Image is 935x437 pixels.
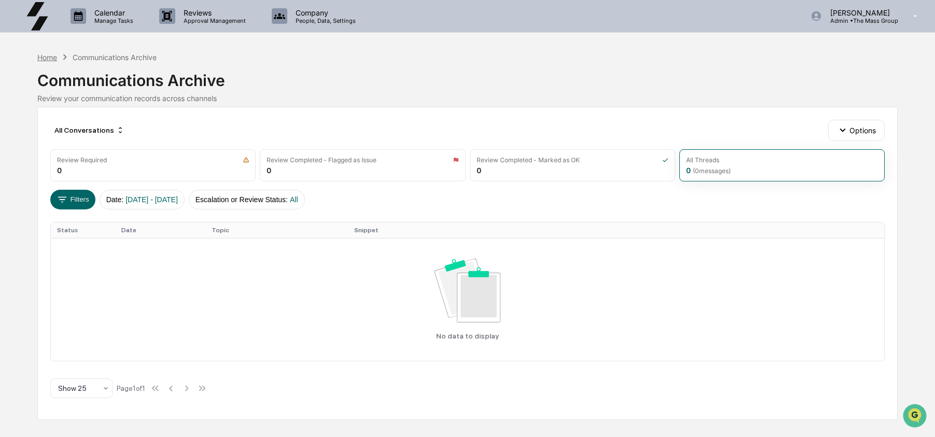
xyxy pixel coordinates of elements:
p: No data to display [436,332,499,340]
button: Date:[DATE] - [DATE] [100,190,185,209]
a: 🗄️Attestations [71,126,133,145]
span: ( 0 messages) [693,167,731,175]
div: 🗄️ [75,132,83,140]
p: Approval Management [175,17,251,24]
div: Review Completed - Marked as OK [477,156,580,164]
span: Attestations [86,131,129,141]
div: All Threads [686,156,719,164]
span: Data Lookup [21,150,65,161]
div: We're available if you need us! [35,90,131,98]
iframe: Open customer support [902,403,930,431]
a: Powered byPylon [73,175,125,184]
th: Status [51,222,115,238]
p: Admin • The Mass Group [822,17,898,24]
span: Preclearance [21,131,67,141]
p: How can we help? [10,22,189,38]
button: Options [828,120,885,140]
img: No data available [435,259,500,323]
p: Company [287,8,361,17]
button: Start new chat [176,82,189,95]
p: [PERSON_NAME] [822,8,898,17]
img: icon [662,157,668,163]
button: Filters [50,190,95,209]
button: Escalation or Review Status:All [189,190,305,209]
span: All [290,195,298,204]
div: 0 [267,166,271,175]
th: Snippet [348,222,884,238]
p: Reviews [175,8,251,17]
img: logo [25,2,50,31]
span: [DATE] - [DATE] [125,195,178,204]
div: 0 [686,166,731,175]
p: People, Data, Settings [287,17,361,24]
div: Review Required [57,156,107,164]
div: 0 [477,166,481,175]
div: Review your communication records across channels [37,94,898,103]
div: 🖐️ [10,132,19,140]
div: Communications Archive [73,53,157,62]
div: 🔎 [10,151,19,160]
div: Communications Archive [37,63,898,90]
img: 1746055101610-c473b297-6a78-478c-a979-82029cc54cd1 [10,79,29,98]
img: icon [453,157,459,163]
div: Start new chat [35,79,170,90]
div: Page 1 of 1 [117,384,145,392]
p: Manage Tasks [86,17,138,24]
th: Date [115,222,205,238]
a: 🔎Data Lookup [6,146,69,165]
div: Home [37,53,57,62]
a: 🖐️Preclearance [6,126,71,145]
th: Topic [205,222,348,238]
div: All Conversations [50,122,129,138]
p: Calendar [86,8,138,17]
img: icon [243,157,249,163]
div: 0 [57,166,62,175]
span: Pylon [103,176,125,184]
div: Review Completed - Flagged as Issue [267,156,376,164]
